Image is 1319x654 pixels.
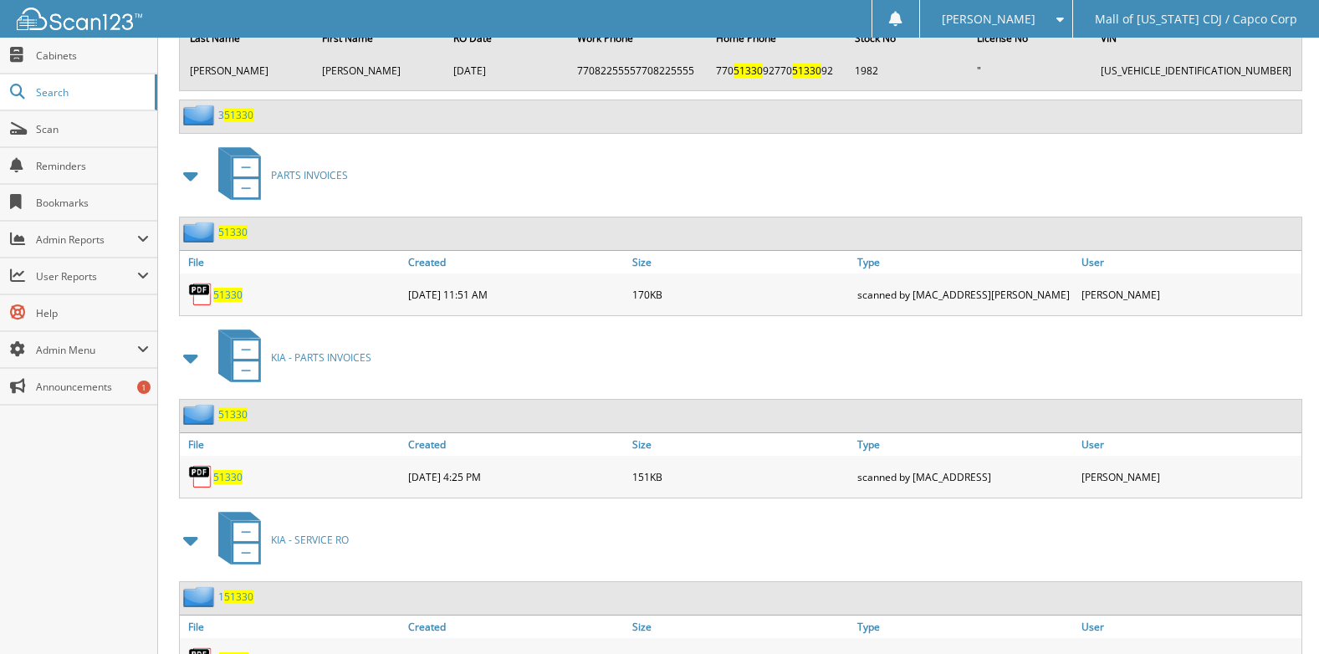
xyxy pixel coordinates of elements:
[628,616,852,638] a: Size
[188,282,213,307] img: PDF.png
[271,533,349,547] span: KIA - SERVICE RO
[180,433,404,456] a: File
[1077,433,1301,456] a: User
[1077,278,1301,311] div: [PERSON_NAME]
[271,168,348,182] span: PARTS INVOICES
[36,85,146,100] span: Search
[36,49,149,63] span: Cabinets
[404,616,628,638] a: Created
[445,21,566,55] th: RO Date
[1077,616,1301,638] a: User
[708,21,845,55] th: Home Phone
[853,460,1077,493] div: scanned by [MAC_ADDRESS]
[1077,251,1301,273] a: User
[224,108,253,122] span: 51330
[218,225,248,239] a: 51330
[137,381,151,394] div: 1
[224,590,253,604] span: 51330
[1095,14,1297,24] span: Mall of [US_STATE] CDJ / Capco Corp
[404,460,628,493] div: [DATE] 4:25 PM
[628,433,852,456] a: Size
[36,232,137,247] span: Admin Reports
[853,251,1077,273] a: Type
[734,64,763,78] span: 51330
[314,57,444,84] td: [PERSON_NAME]
[1077,460,1301,493] div: [PERSON_NAME]
[36,306,149,320] span: Help
[36,196,149,210] span: Bookmarks
[853,616,1077,638] a: Type
[208,324,371,391] a: KIA - PARTS INVOICES
[1092,57,1300,84] td: [US_VEHICLE_IDENTIFICATION_NUMBER]
[271,350,371,365] span: KIA - PARTS INVOICES
[218,590,253,604] a: 151330
[181,57,312,84] td: [PERSON_NAME]
[853,433,1077,456] a: Type
[846,21,967,55] th: Stock No
[36,343,137,357] span: Admin Menu
[213,470,243,484] a: 51330
[208,142,348,208] a: PARTS INVOICES
[853,278,1077,311] div: scanned by [MAC_ADDRESS][PERSON_NAME]
[208,507,349,573] a: KIA - SERVICE RO
[183,222,218,243] img: folder2.png
[183,404,218,425] img: folder2.png
[213,288,243,302] a: 51330
[17,8,142,30] img: scan123-logo-white.svg
[404,251,628,273] a: Created
[183,105,218,125] img: folder2.png
[969,57,1091,84] td: "
[969,21,1091,55] th: License No
[404,433,628,456] a: Created
[404,278,628,311] div: [DATE] 11:51 AM
[218,407,248,422] a: 51330
[628,460,852,493] div: 151KB
[180,251,404,273] a: File
[569,57,706,84] td: 77082255557708225555
[183,586,218,607] img: folder2.png
[181,21,312,55] th: Last Name
[942,14,1035,24] span: [PERSON_NAME]
[1092,21,1300,55] th: VIN
[188,464,213,489] img: PDF.png
[569,21,706,55] th: Work Phone
[314,21,444,55] th: First Name
[846,57,967,84] td: 1982
[180,616,404,638] a: File
[36,269,137,284] span: User Reports
[792,64,821,78] span: 51330
[628,278,852,311] div: 170KB
[36,159,149,173] span: Reminders
[708,57,845,84] td: 770 92770 92
[445,57,566,84] td: [DATE]
[36,122,149,136] span: Scan
[36,380,149,394] span: Announcements
[218,108,253,122] a: 351330
[628,251,852,273] a: Size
